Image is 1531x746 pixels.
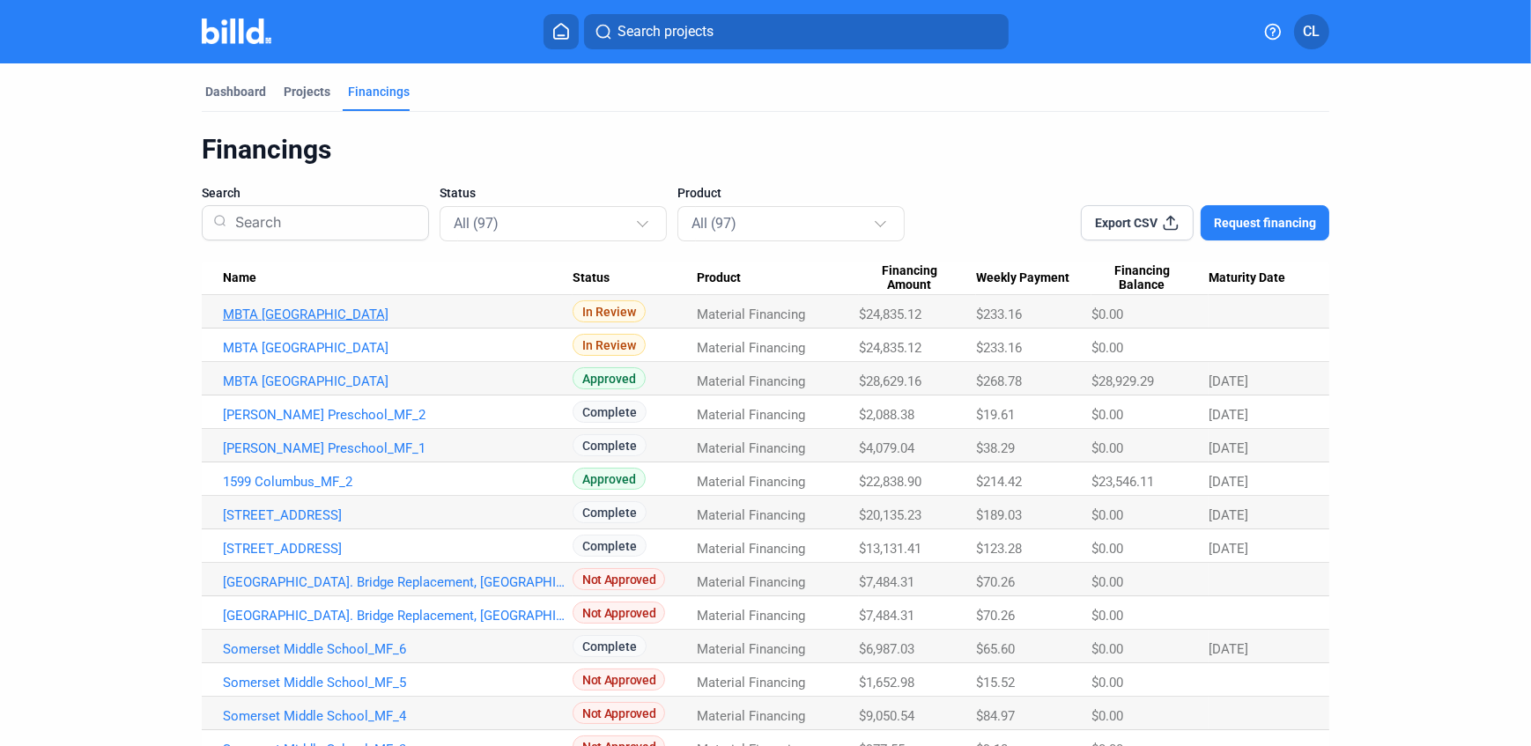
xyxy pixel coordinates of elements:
[677,184,721,202] span: Product
[697,270,741,286] span: Product
[976,507,1022,523] span: $189.03
[223,307,573,322] a: MBTA [GEOGRAPHIC_DATA]
[859,263,960,293] span: Financing Amount
[697,507,805,523] span: Material Financing
[859,675,914,691] span: $1,652.98
[976,407,1015,423] span: $19.61
[976,307,1022,322] span: $233.16
[223,541,573,557] a: [STREET_ADDRESS]
[697,574,805,590] span: Material Financing
[1091,541,1123,557] span: $0.00
[697,307,805,322] span: Material Financing
[205,83,266,100] div: Dashboard
[697,708,805,724] span: Material Financing
[223,440,573,456] a: [PERSON_NAME] Preschool_MF_1
[1304,21,1320,42] span: CL
[1091,373,1154,389] span: $28,929.29
[697,407,805,423] span: Material Financing
[223,373,573,389] a: MBTA [GEOGRAPHIC_DATA]
[223,641,573,657] a: Somerset Middle School_MF_6
[1091,474,1154,490] span: $23,546.11
[1091,440,1123,456] span: $0.00
[454,215,499,232] mat-select-trigger: All (97)
[1214,214,1316,232] span: Request financing
[1209,373,1248,389] span: [DATE]
[573,568,665,590] span: Not Approved
[1096,214,1158,232] span: Export CSV
[976,270,1069,286] span: Weekly Payment
[202,18,271,44] img: Billd Company Logo
[573,434,647,456] span: Complete
[1091,307,1123,322] span: $0.00
[573,635,647,657] span: Complete
[1091,608,1123,624] span: $0.00
[573,300,646,322] span: In Review
[284,83,330,100] div: Projects
[1209,440,1248,456] span: [DATE]
[1091,340,1123,356] span: $0.00
[976,440,1015,456] span: $38.29
[1091,263,1209,293] div: Financing Balance
[618,21,714,42] span: Search projects
[348,83,410,100] div: Financings
[859,608,914,624] span: $7,484.31
[223,474,573,490] a: 1599 Columbus_MF_2
[223,507,573,523] a: [STREET_ADDRESS]
[976,270,1091,286] div: Weekly Payment
[573,602,665,624] span: Not Approved
[1209,507,1248,523] span: [DATE]
[223,270,573,286] div: Name
[1091,263,1193,293] span: Financing Balance
[228,200,418,246] input: Search
[1209,541,1248,557] span: [DATE]
[223,608,573,624] a: [GEOGRAPHIC_DATA]. Bridge Replacement, [GEOGRAPHIC_DATA], [GEOGRAPHIC_DATA]
[976,574,1015,590] span: $70.26
[859,708,914,724] span: $9,050.54
[573,702,665,724] span: Not Approved
[1209,641,1248,657] span: [DATE]
[1091,407,1123,423] span: $0.00
[223,708,573,724] a: Somerset Middle School_MF_4
[697,440,805,456] span: Material Financing
[1091,675,1123,691] span: $0.00
[1081,205,1194,240] button: Export CSV
[223,574,573,590] a: [GEOGRAPHIC_DATA]. Bridge Replacement, [GEOGRAPHIC_DATA], [GEOGRAPHIC_DATA]
[692,215,736,232] mat-select-trigger: All (97)
[859,507,921,523] span: $20,135.23
[697,675,805,691] span: Material Financing
[859,474,921,490] span: $22,838.90
[859,641,914,657] span: $6,987.03
[223,407,573,423] a: [PERSON_NAME] Preschool_MF_2
[859,340,921,356] span: $24,835.12
[859,541,921,557] span: $13,131.41
[976,373,1022,389] span: $268.78
[223,270,256,286] span: Name
[223,675,573,691] a: Somerset Middle School_MF_5
[1209,474,1248,490] span: [DATE]
[859,407,914,423] span: $2,088.38
[697,373,805,389] span: Material Financing
[223,340,573,356] a: MBTA [GEOGRAPHIC_DATA]
[202,184,240,202] span: Search
[976,675,1015,691] span: $15.52
[1209,407,1248,423] span: [DATE]
[573,468,646,490] span: Approved
[1294,14,1329,49] button: CL
[859,440,914,456] span: $4,079.04
[697,340,805,356] span: Material Financing
[1209,270,1308,286] div: Maturity Date
[976,641,1015,657] span: $65.60
[697,270,859,286] div: Product
[976,541,1022,557] span: $123.28
[859,373,921,389] span: $28,629.16
[859,263,976,293] div: Financing Amount
[573,367,646,389] span: Approved
[976,708,1015,724] span: $84.97
[976,608,1015,624] span: $70.26
[1091,708,1123,724] span: $0.00
[1091,574,1123,590] span: $0.00
[1091,641,1123,657] span: $0.00
[697,541,805,557] span: Material Financing
[1201,205,1329,240] button: Request financing
[859,307,921,322] span: $24,835.12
